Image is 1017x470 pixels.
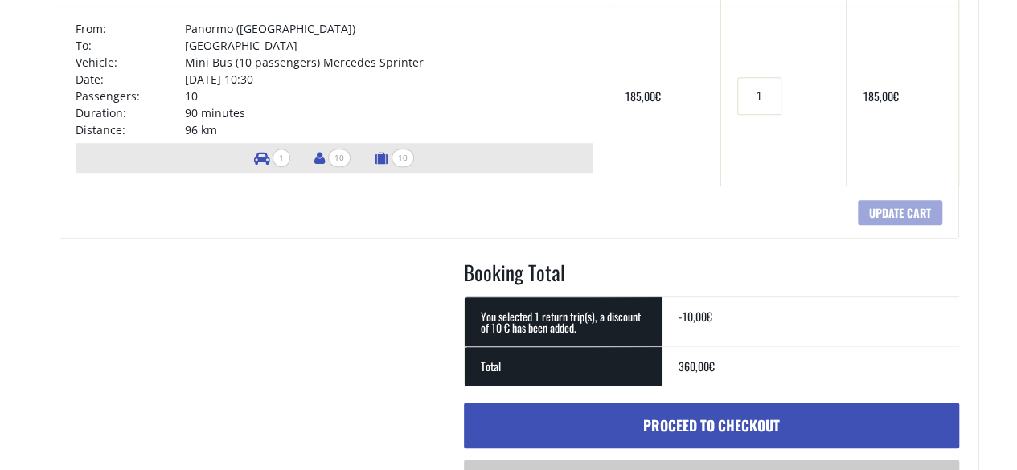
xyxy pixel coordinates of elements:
[679,358,715,374] bdi: 360,00
[76,121,186,138] td: Distance:
[737,77,781,115] input: Transfers quantity
[679,308,712,325] bdi: -10,00
[76,20,186,37] td: From:
[273,149,290,167] span: 1
[367,143,422,173] li: Number of luggage items
[465,296,662,346] th: You selected 1 return trip(s), a discount of 10 € has been added.
[185,88,593,104] td: 10
[185,121,593,138] td: 96 km
[185,20,593,37] td: Panormo ([GEOGRAPHIC_DATA])
[464,258,959,296] h2: Booking Total
[76,37,186,54] td: To:
[185,54,593,71] td: Mini Bus (10 passengers) Mercedes Sprinter
[246,143,298,173] li: Number of vehicles
[185,71,593,88] td: [DATE] 10:30
[858,200,942,225] input: Update cart
[465,346,662,386] th: Total
[464,403,959,449] a: Proceed to checkout
[392,149,414,167] span: 10
[328,149,351,167] span: 10
[625,88,661,104] bdi: 185,00
[76,54,186,71] td: Vehicle:
[863,88,898,104] bdi: 185,00
[892,88,898,104] span: €
[306,143,359,173] li: Number of passengers
[709,358,715,374] span: €
[76,88,186,104] td: Passengers:
[185,104,593,121] td: 90 minutes
[655,88,661,104] span: €
[185,37,593,54] td: [GEOGRAPHIC_DATA]
[76,104,186,121] td: Duration:
[76,71,186,88] td: Date:
[707,308,712,325] span: €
